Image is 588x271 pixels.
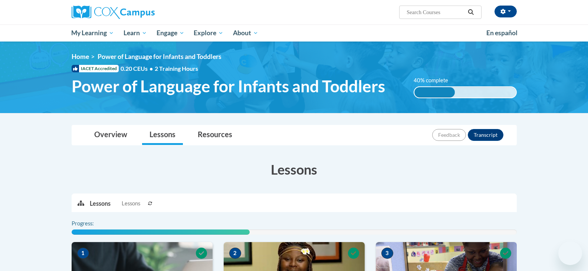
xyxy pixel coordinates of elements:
[121,65,155,73] span: 0.20 CEUs
[77,248,89,259] span: 1
[228,24,263,42] a: About
[142,125,183,145] a: Lessons
[72,76,385,96] span: Power of Language for Infants and Toddlers
[119,24,152,42] a: Learn
[152,24,189,42] a: Engage
[190,125,240,145] a: Resources
[72,53,89,60] a: Home
[72,219,114,228] label: Progress:
[414,87,455,98] div: 40% complete
[87,125,135,145] a: Overview
[72,160,517,179] h3: Lessons
[124,29,147,37] span: Learn
[233,29,258,37] span: About
[150,65,153,72] span: •
[482,25,522,41] a: En español
[558,241,582,265] iframe: Button to launch messaging window
[468,129,503,141] button: Transcript
[381,248,393,259] span: 3
[122,199,140,208] span: Lessons
[406,8,465,17] input: Search Courses
[189,24,228,42] a: Explore
[72,6,213,19] a: Cox Campus
[486,29,518,37] span: En español
[71,29,114,37] span: My Learning
[90,199,111,208] p: Lessons
[60,24,528,42] div: Main menu
[67,24,119,42] a: My Learning
[72,6,155,19] img: Cox Campus
[155,65,198,72] span: 2 Training Hours
[229,248,241,259] span: 2
[194,29,223,37] span: Explore
[414,76,456,85] label: 40% complete
[157,29,184,37] span: Engage
[72,65,119,72] span: IACET Accredited
[465,8,476,17] button: Search
[432,129,466,141] button: Feedback
[98,53,221,60] span: Power of Language for Infants and Toddlers
[495,6,517,17] button: Account Settings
